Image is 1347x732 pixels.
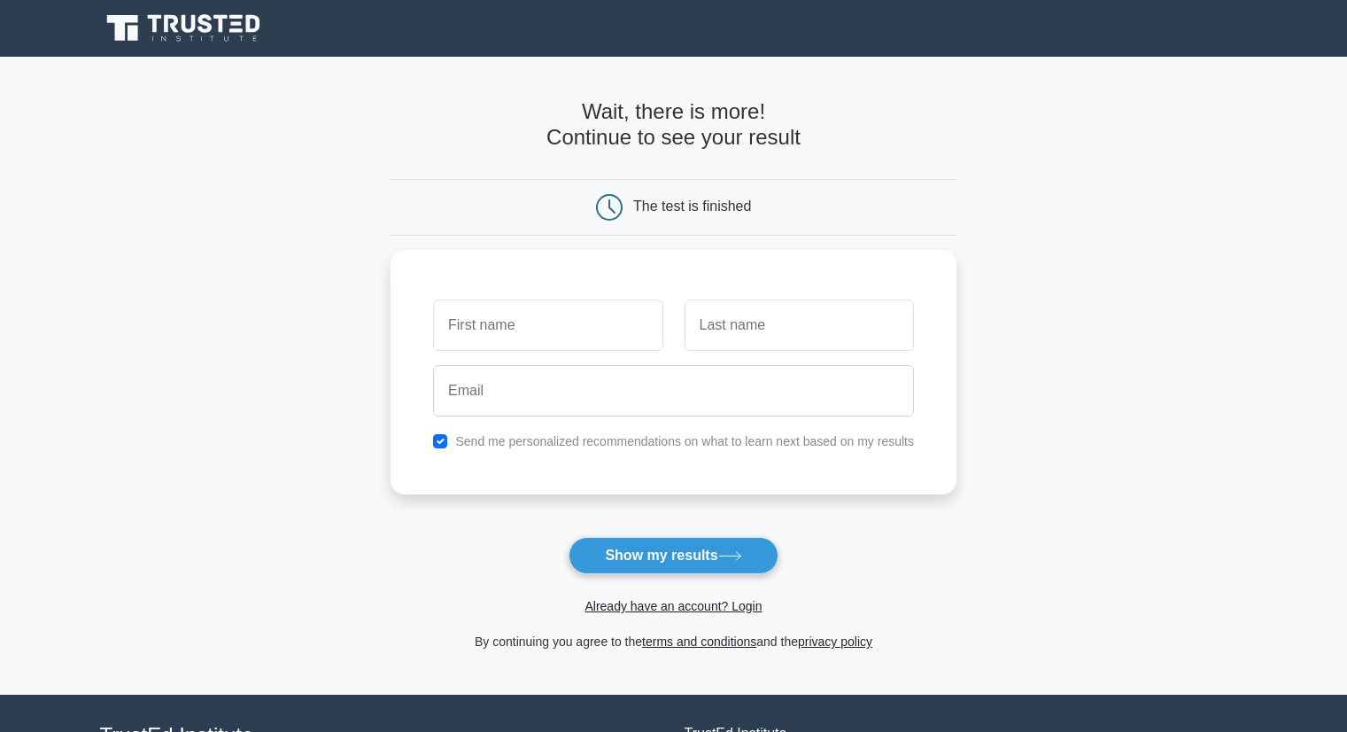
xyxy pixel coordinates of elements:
[798,635,872,649] a: privacy policy
[685,300,914,351] input: Last name
[433,365,914,417] input: Email
[391,99,956,151] h4: Wait, there is more! Continue to see your result
[584,599,762,613] a: Already have an account? Login
[380,631,967,652] div: By continuing you agree to the and the
[455,434,914,448] label: Send me personalized recommendations on what to learn next based on my results
[633,199,751,214] div: The test is finished
[569,537,778,574] button: Show my results
[433,300,662,351] input: First name
[642,635,756,649] a: terms and conditions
